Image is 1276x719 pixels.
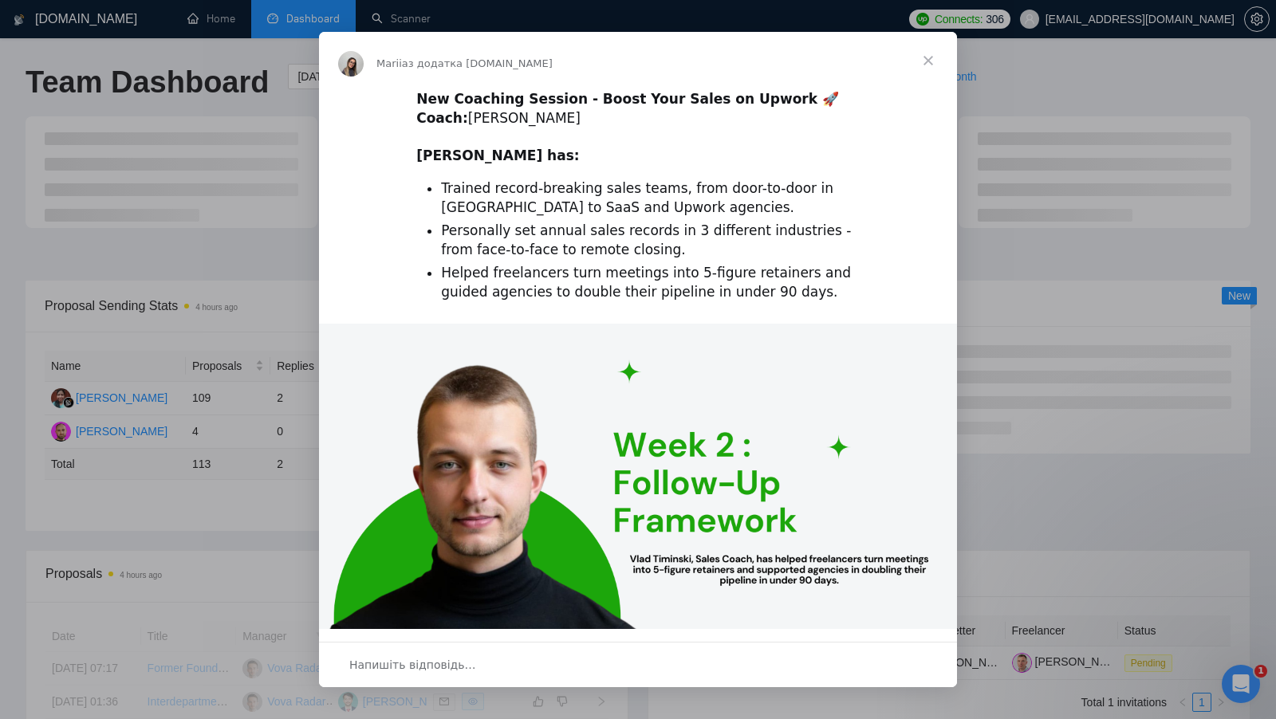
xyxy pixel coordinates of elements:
[441,222,860,260] li: Personally set annual sales records in 3 different industries - from face-to-face to remote closing.
[408,57,553,69] span: з додатка [DOMAIN_NAME]
[376,57,408,69] span: Mariia
[416,147,579,163] b: [PERSON_NAME] has:
[416,110,468,126] b: Coach:
[900,32,957,89] span: Закрити
[349,654,476,675] span: Напишіть відповідь…
[338,51,364,77] img: Profile image for Mariia
[416,90,860,166] div: ​ [PERSON_NAME] ​ ​
[319,642,957,687] div: Відкрити бесіду й відповісти
[441,264,860,302] li: Helped freelancers turn meetings into 5-figure retainers and guided agencies to double their pipe...
[416,91,839,107] b: New Coaching Session - Boost Your Sales on Upwork 🚀
[441,179,860,218] li: Trained record-breaking sales teams, from door-to-door in [GEOGRAPHIC_DATA] to SaaS and Upwork ag...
